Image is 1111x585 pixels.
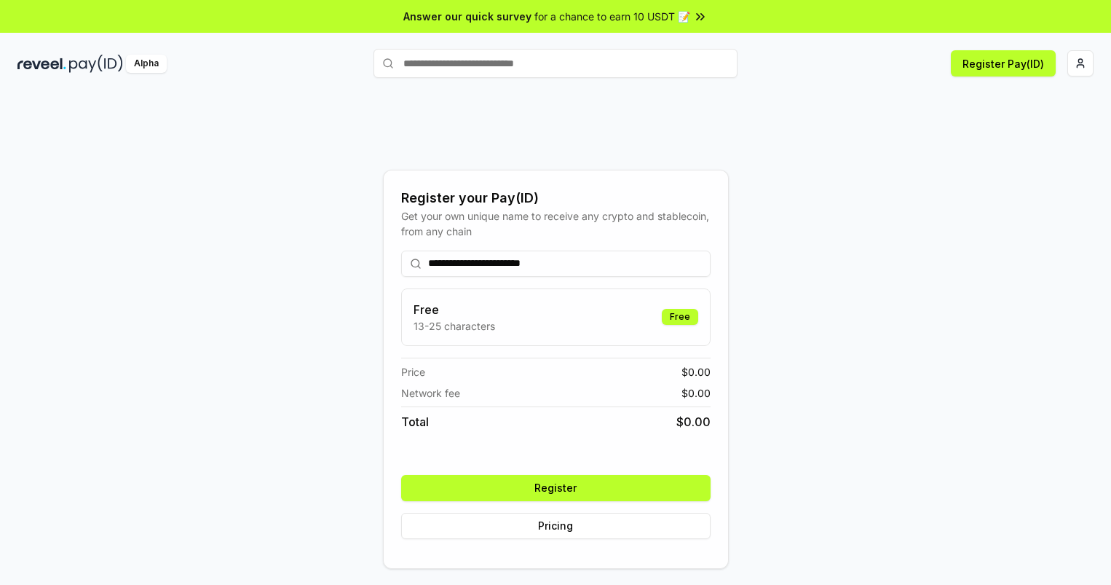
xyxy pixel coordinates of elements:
[69,55,123,73] img: pay_id
[414,301,495,318] h3: Free
[401,413,429,431] span: Total
[681,385,711,401] span: $ 0.00
[401,475,711,501] button: Register
[403,9,531,24] span: Answer our quick survey
[414,318,495,334] p: 13-25 characters
[662,309,698,325] div: Free
[17,55,66,73] img: reveel_dark
[401,513,711,539] button: Pricing
[676,413,711,431] span: $ 0.00
[951,50,1056,76] button: Register Pay(ID)
[126,55,167,73] div: Alpha
[681,364,711,380] span: $ 0.00
[534,9,690,24] span: for a chance to earn 10 USDT 📝
[401,208,711,239] div: Get your own unique name to receive any crypto and stablecoin, from any chain
[401,364,425,380] span: Price
[401,385,460,401] span: Network fee
[401,188,711,208] div: Register your Pay(ID)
